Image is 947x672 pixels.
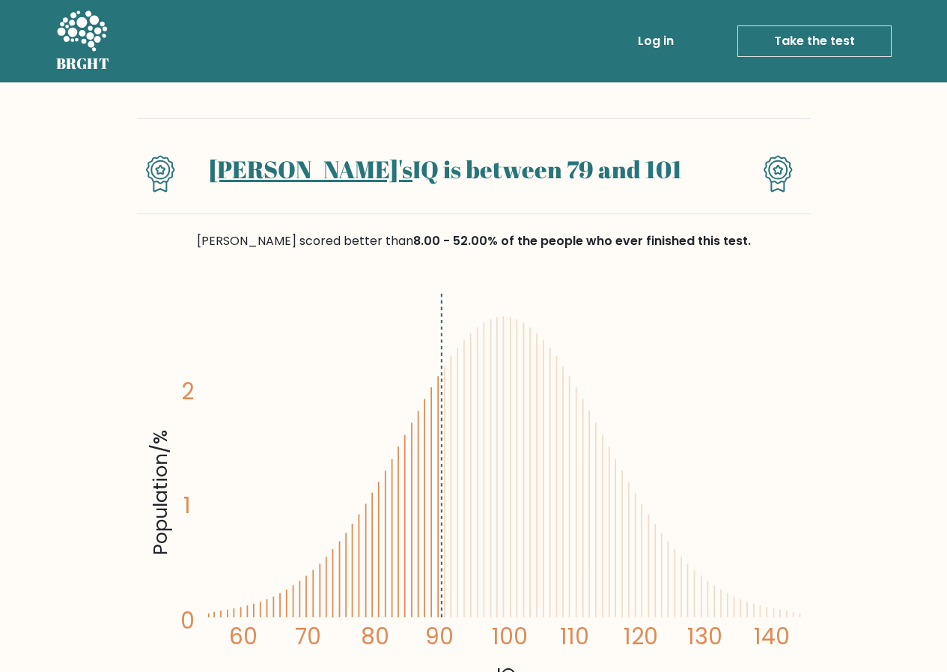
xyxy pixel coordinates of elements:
[56,55,110,73] h5: BRGHT
[425,621,454,652] tspan: 90
[56,6,110,76] a: BRGHT
[295,621,321,652] tspan: 70
[559,621,588,652] tspan: 110
[413,232,751,249] span: 8.00 - 52.00% of the people who ever finished this test.
[491,621,527,652] tspan: 100
[360,621,389,652] tspan: 80
[201,155,689,184] h1: IQ is between 79 and 101
[137,232,811,250] div: [PERSON_NAME] scored better than
[623,621,657,652] tspan: 120
[737,25,892,57] a: Take the test
[754,621,790,652] tspan: 140
[228,621,257,652] tspan: 60
[632,26,680,56] a: Log in
[183,490,191,521] tspan: 1
[147,430,174,555] tspan: Population/%
[180,605,195,636] tspan: 0
[181,377,194,408] tspan: 2
[209,153,412,185] a: [PERSON_NAME]'s
[687,621,722,652] tspan: 130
